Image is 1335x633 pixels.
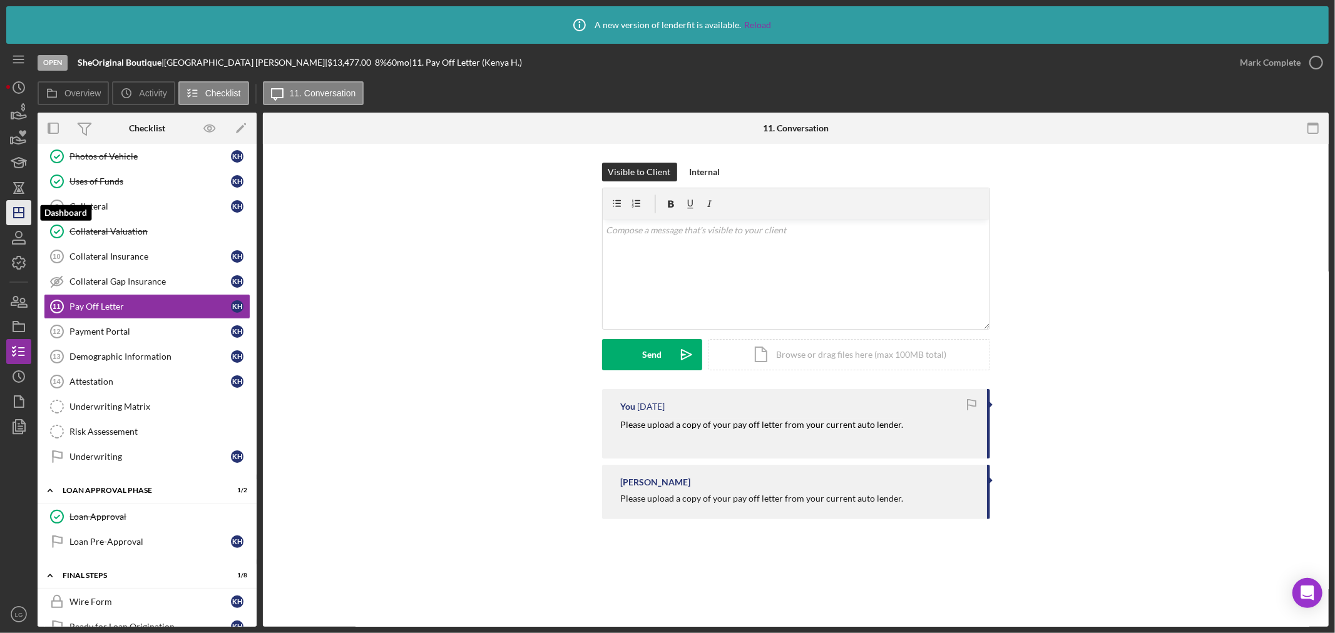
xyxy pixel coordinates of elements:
tspan: 10 [53,253,60,260]
tspan: 14 [53,378,61,385]
div: K H [231,300,243,313]
div: K H [231,620,243,633]
div: $13,477.00 [327,58,375,68]
div: K H [231,250,243,263]
div: [GEOGRAPHIC_DATA] [PERSON_NAME] | [164,58,327,68]
div: Collateral [69,201,231,211]
a: Collateral Valuation [44,219,250,244]
a: 14AttestationKH [44,369,250,394]
button: Internal [683,163,727,181]
div: Open Intercom Messenger [1292,578,1322,608]
div: 60 mo [387,58,409,68]
div: Photos of Vehicle [69,151,231,161]
a: 11Pay Off LetterKH [44,294,250,319]
div: Loan Approval [69,512,250,522]
div: 8 % [375,58,387,68]
div: Visible to Client [608,163,671,181]
div: Collateral Valuation [69,226,250,236]
div: Underwriting Matrix [69,402,250,412]
div: Loan Approval Phase [63,487,216,494]
label: 11. Conversation [290,88,356,98]
div: | 11. Pay Off Letter (Kenya H.) [409,58,522,68]
div: Open [38,55,68,71]
button: Visible to Client [602,163,677,181]
div: FINAL STEPS [63,572,216,579]
div: Checklist [129,123,165,133]
div: K H [231,450,243,463]
div: K H [231,350,243,363]
div: Pay Off Letter [69,301,231,311]
div: Underwriting [69,452,231,462]
div: K H [231,200,243,213]
div: K H [231,595,243,608]
div: K H [231,150,243,163]
a: 9CollateralKH [44,194,250,219]
tspan: 9 [55,203,59,210]
label: Activity [139,88,166,98]
div: 11. Conversation [763,123,829,133]
text: LG [15,611,23,618]
div: Ready for Loan Origination [69,622,231,632]
time: 2025-08-04 20:50 [638,402,665,412]
label: Checklist [205,88,241,98]
b: SheOriginal Boutique [78,57,161,68]
div: Mark Complete [1240,50,1301,75]
button: Send [602,339,702,370]
a: UnderwritingKH [44,444,250,469]
a: Collateral Gap InsuranceKH [44,269,250,294]
mark: Please upload a copy of your pay off letter from your current auto lender. [621,419,904,430]
div: K H [231,325,243,338]
div: Collateral Gap Insurance [69,276,231,286]
a: Risk Assessement [44,419,250,444]
div: K H [231,275,243,288]
button: LG [6,602,31,627]
button: Overview [38,81,109,105]
div: | [78,58,164,68]
a: 12Payment PortalKH [44,319,250,344]
a: 13Demographic InformationKH [44,344,250,369]
div: You [621,402,636,412]
div: Wire Form [69,597,231,607]
div: A new version of lenderfit is available. [564,9,772,41]
label: Overview [64,88,101,98]
button: 11. Conversation [263,81,364,105]
div: [PERSON_NAME] [621,477,691,487]
a: Underwriting Matrix [44,394,250,419]
div: Demographic Information [69,352,231,362]
a: Photos of VehicleKH [44,144,250,169]
div: K H [231,375,243,388]
tspan: 11 [53,303,60,310]
div: K H [231,175,243,188]
div: Uses of Funds [69,176,231,186]
div: Send [642,339,662,370]
div: K H [231,535,243,548]
a: Reload [745,20,772,30]
tspan: 12 [53,328,60,335]
div: Loan Pre-Approval [69,537,231,547]
div: 1 / 8 [225,572,247,579]
div: Risk Assessement [69,427,250,437]
div: Internal [690,163,720,181]
a: Wire FormKH [44,589,250,614]
a: Loan Pre-ApprovalKH [44,529,250,554]
a: Uses of FundsKH [44,169,250,194]
div: 1 / 2 [225,487,247,494]
div: Attestation [69,377,231,387]
button: Checklist [178,81,249,105]
a: Loan Approval [44,504,250,529]
tspan: 13 [53,353,60,360]
button: Activity [112,81,175,105]
button: Mark Complete [1227,50,1329,75]
div: Collateral Insurance [69,251,231,261]
div: Payment Portal [69,327,231,337]
div: Please upload a copy of your pay off letter from your current auto lender. [621,494,904,504]
a: 10Collateral InsuranceKH [44,244,250,269]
